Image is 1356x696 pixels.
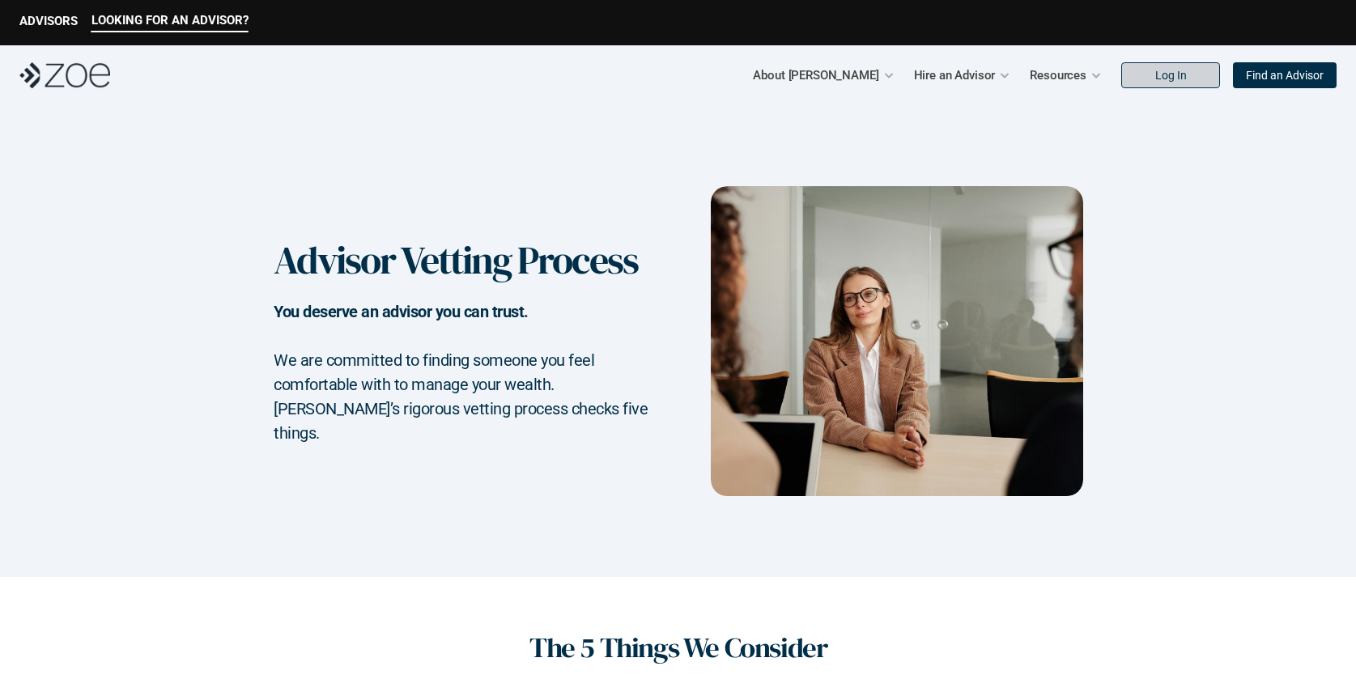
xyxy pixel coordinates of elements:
h1: The 5 Things We Consider [529,632,827,664]
h1: Advisor Vetting Process [274,237,644,284]
a: Log In [1121,62,1220,88]
a: Find an Advisor [1233,62,1337,88]
p: About [PERSON_NAME] [753,63,878,87]
p: Find an Advisor [1246,69,1324,83]
h2: You deserve an advisor you can trust. [274,299,648,348]
p: Log In [1155,69,1187,83]
h2: We are committed to finding someone you feel comfortable with to manage your wealth. [PERSON_NAME... [274,348,648,445]
p: Hire an Advisor [914,63,996,87]
p: Resources [1030,63,1086,87]
p: ADVISORS [19,14,78,28]
p: LOOKING FOR AN ADVISOR? [91,13,249,28]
